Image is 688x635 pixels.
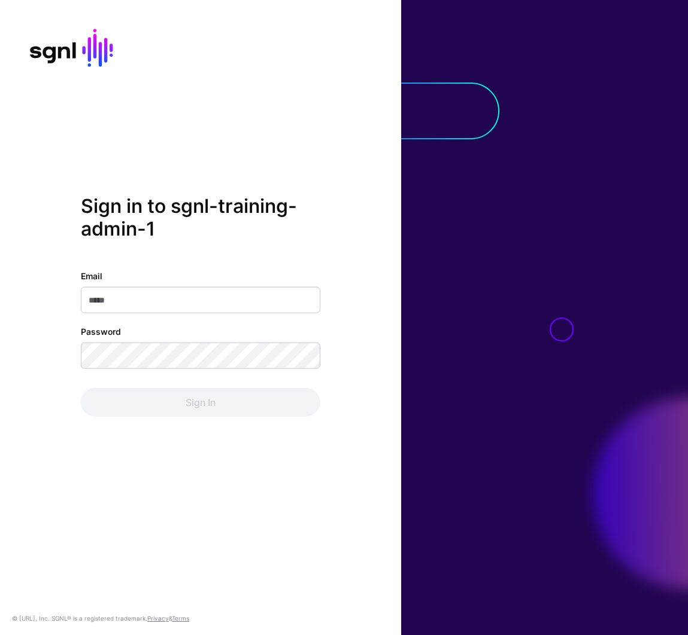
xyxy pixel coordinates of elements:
a: Privacy [147,615,169,622]
label: Password [81,325,121,337]
h2: Sign in to sgnl-training-admin-1 [81,195,320,241]
div: © [URL], Inc. SGNL® is a registered trademark. & [12,613,189,623]
label: Email [81,269,102,282]
a: Terms [172,615,189,622]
